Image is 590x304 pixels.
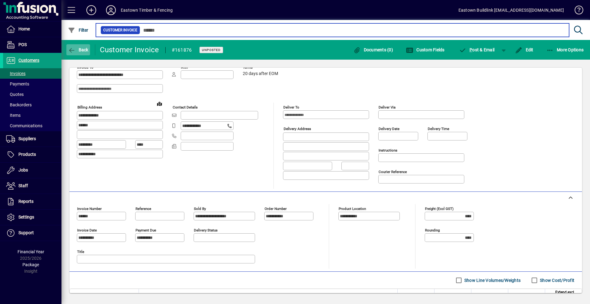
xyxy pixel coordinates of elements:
[379,148,397,152] mat-label: Instructions
[81,5,101,16] button: Add
[483,292,504,299] span: Discount (%)
[3,37,61,53] a: POS
[202,48,221,52] span: Unposted
[3,68,61,79] a: Invoices
[194,228,218,232] mat-label: Delivery status
[3,100,61,110] a: Backorders
[101,5,121,16] button: Profile
[6,113,21,118] span: Items
[18,26,30,31] span: Home
[3,163,61,178] a: Jobs
[155,99,164,109] a: View on map
[463,277,521,283] label: Show Line Volumes/Weights
[459,47,495,52] span: ost & Email
[18,183,28,188] span: Staff
[3,147,61,162] a: Products
[406,47,445,52] span: Custom Fields
[3,79,61,89] a: Payments
[6,123,42,128] span: Communications
[172,45,192,55] div: #161876
[100,45,159,55] div: Customer Invoice
[546,47,584,52] span: More Options
[470,47,472,52] span: P
[18,215,34,219] span: Settings
[3,194,61,209] a: Reports
[103,27,137,33] span: Customer Invoice
[419,292,431,299] span: Supply
[3,210,61,225] a: Settings
[428,127,449,131] mat-label: Delivery time
[379,105,395,109] mat-label: Deliver via
[18,230,34,235] span: Support
[18,58,39,63] span: Customers
[77,250,84,254] mat-label: Title
[77,228,97,232] mat-label: Invoice date
[18,42,27,47] span: POS
[18,249,44,254] span: Financial Year
[425,228,440,232] mat-label: Rounding
[353,47,393,52] span: Documents (0)
[121,5,173,15] div: Eastown Timber & Fencing
[339,207,366,211] mat-label: Product location
[352,44,395,55] button: Documents (0)
[458,5,564,15] div: Eastown Buildlink [EMAIL_ADDRESS][DOMAIN_NAME]
[61,44,95,55] app-page-header-button: Back
[77,207,102,211] mat-label: Invoice number
[379,170,407,174] mat-label: Courier Reference
[243,65,280,69] span: Terms
[3,225,61,241] a: Support
[3,110,61,120] a: Items
[513,44,535,55] button: Edit
[515,47,533,52] span: Edit
[18,136,36,141] span: Suppliers
[68,28,88,33] span: Filter
[3,89,61,100] a: Quotes
[545,44,585,55] button: More Options
[194,207,206,211] mat-label: Sold by
[456,44,498,55] button: Post & Email
[404,44,446,55] button: Custom Fields
[6,102,32,107] span: Backorders
[6,92,24,97] span: Quotes
[243,71,278,76] span: 20 days after EOM
[379,127,399,131] mat-label: Delivery date
[549,289,574,302] span: Extend excl GST ($)
[18,199,33,204] span: Reports
[6,71,26,76] span: Invoices
[425,207,454,211] mat-label: Freight (excl GST)
[283,105,299,109] mat-label: Deliver To
[3,131,61,147] a: Suppliers
[3,178,61,194] a: Staff
[529,292,541,299] span: GST ($)
[66,44,90,55] button: Back
[22,262,39,267] span: Package
[136,207,151,211] mat-label: Reference
[570,1,582,21] a: Knowledge Base
[265,207,287,211] mat-label: Order number
[539,277,574,283] label: Show Cost/Profit
[136,228,156,232] mat-label: Payment due
[18,152,36,157] span: Products
[6,81,29,86] span: Payments
[68,47,88,52] span: Back
[439,292,467,299] span: Rate excl GST ($)
[143,292,161,299] span: Description
[66,25,90,36] button: Filter
[77,292,85,299] span: Item
[18,168,28,172] span: Jobs
[3,22,61,37] a: Home
[3,120,61,131] a: Communications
